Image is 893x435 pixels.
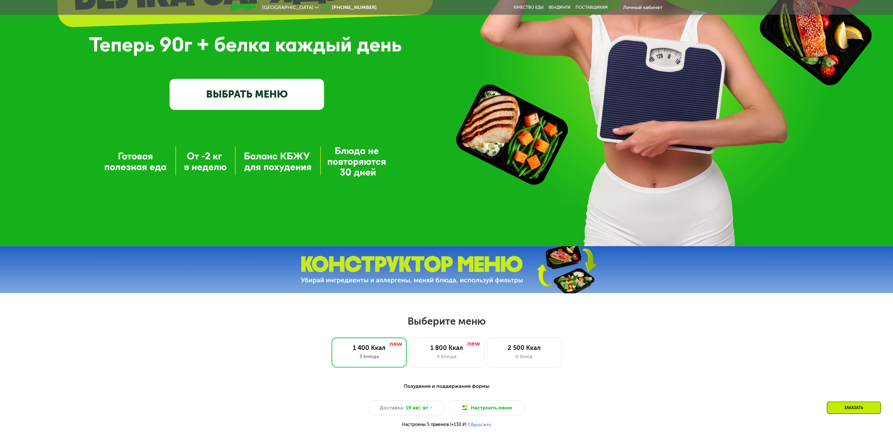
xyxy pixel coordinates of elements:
div: 1 400 Ккал [338,344,400,352]
div: 2 500 Ккал [493,344,555,352]
div: 4 блюда [416,353,478,360]
div: Похудение и поддержание формы [261,382,632,390]
a: Вендинги [549,5,571,10]
span: [GEOGRAPHIC_DATA] [262,5,313,10]
div: 3 блюда [338,353,400,360]
a: [PHONE_NUMBER] [322,4,377,11]
span: 19 авг, вт [406,404,428,412]
a: ВЫБРАТЬ МЕНЮ [170,79,324,110]
span: Настроены 5 приемов (+130 ₽) [402,422,466,427]
div: 6 блюд [493,353,555,360]
div: Заказать [827,402,881,414]
button: Сбросить [468,422,491,428]
h2: Выберите меню [20,315,873,327]
span: Доставка: [380,404,404,412]
button: Настроить меню [449,400,524,415]
a: Качество еды [514,5,544,10]
div: Личный кабинет [623,4,662,11]
div: 1 800 Ккал [416,344,478,352]
div: поставщикам [576,5,608,10]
